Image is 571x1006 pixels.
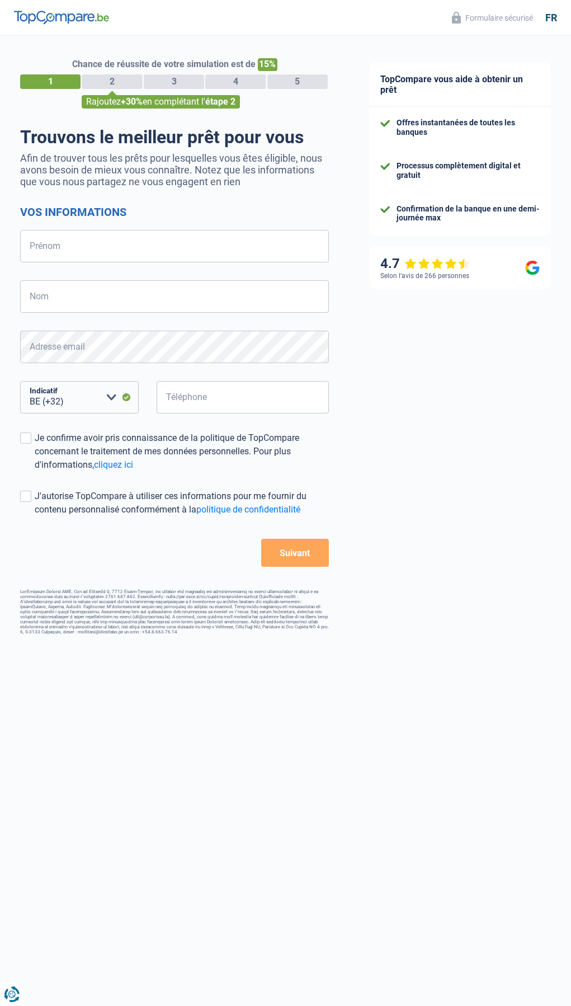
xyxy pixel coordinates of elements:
h1: Trouvons le meilleur prêt pour vous [20,126,329,148]
div: 1 [20,74,81,89]
div: 4 [205,74,266,89]
span: étape 2 [205,96,235,107]
div: TopCompare vous aide à obtenir un prêt [369,63,551,107]
a: cliquez ici [94,459,133,470]
div: Rajoutez en complétant l' [82,95,240,109]
button: Formulaire sécurisé [445,8,540,27]
span: +30% [121,96,143,107]
button: Suivant [261,539,329,567]
div: 3 [144,74,204,89]
span: 15% [258,58,277,71]
div: Confirmation de la banque en une demi-journée max [397,204,540,223]
div: 4.7 [380,256,470,272]
footer: LorEmipsum Dolorsi AME, Con ad Elitsedd 0, 7712 Eiusm-Tempor, inc utlabor etd magnaaliq eni admin... [20,589,329,634]
div: fr [545,12,557,24]
img: TopCompare Logo [14,11,109,24]
p: Afin de trouver tous les prêts pour lesquelles vous êtes éligible, nous avons besoin de mieux vou... [20,152,329,187]
div: J'autorise TopCompare à utiliser ces informations pour me fournir du contenu personnalisé conform... [35,490,329,516]
input: 401020304 [157,381,329,413]
div: Je confirme avoir pris connaissance de la politique de TopCompare concernant le traitement de mes... [35,431,329,472]
div: Processus complètement digital et gratuit [397,161,540,180]
div: Offres instantanées de toutes les banques [397,118,540,137]
div: Selon l’avis de 266 personnes [380,272,469,280]
div: 2 [82,74,142,89]
span: Chance de réussite de votre simulation est de [72,59,256,69]
div: 5 [267,74,328,89]
a: politique de confidentialité [196,504,300,515]
h2: Vos informations [20,205,329,219]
